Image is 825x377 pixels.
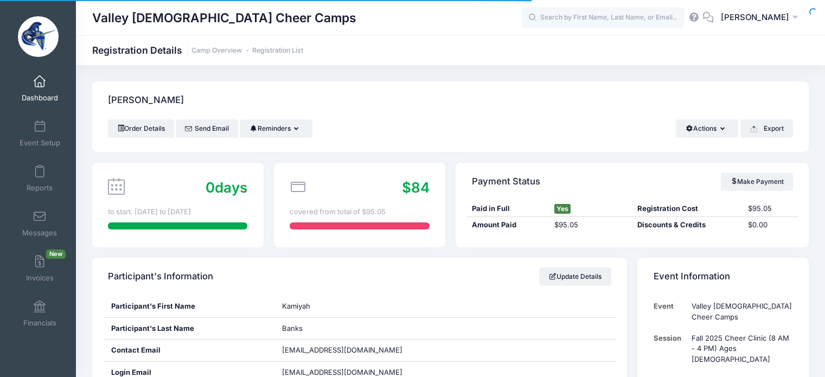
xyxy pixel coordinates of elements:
a: Event Setup [14,114,66,152]
h4: [PERSON_NAME] [108,85,184,116]
div: Registration Cost [632,203,743,214]
a: Make Payment [721,172,793,191]
a: Send Email [176,119,238,138]
span: Financials [23,318,56,328]
button: Export [740,119,793,138]
button: Actions [676,119,738,138]
span: Kamiyah [282,302,310,310]
div: Amount Paid [466,220,549,231]
div: Contact Email [103,340,274,361]
a: Camp Overview [191,47,242,55]
span: Banks [282,324,303,333]
div: $95.05 [743,203,798,214]
span: [PERSON_NAME] [721,11,789,23]
span: Event Setup [20,138,60,148]
span: Yes [554,204,571,214]
a: Financials [14,295,66,333]
div: Discounts & Credits [632,220,743,231]
input: Search by First Name, Last Name, or Email... [522,7,685,29]
a: Messages [14,205,66,242]
a: Order Details [108,119,174,138]
div: $0.00 [743,220,798,231]
div: to start. [DATE] to [DATE] [108,207,247,218]
span: Messages [22,228,57,238]
button: Reminders [240,119,312,138]
div: Participant's First Name [103,296,274,317]
button: [PERSON_NAME] [714,5,809,30]
span: Reports [27,183,53,193]
h4: Payment Status [472,166,540,197]
span: [EMAIL_ADDRESS][DOMAIN_NAME] [282,346,402,354]
a: Update Details [539,267,611,286]
td: Session [654,328,687,370]
div: covered from total of $95.05 [290,207,429,218]
div: Paid in Full [466,203,549,214]
h4: Participant's Information [108,261,213,292]
span: Invoices [26,273,54,283]
td: Event [654,296,687,328]
a: Registration List [252,47,303,55]
a: InvoicesNew [14,250,66,287]
h1: Registration Details [92,44,303,56]
a: Dashboard [14,69,66,107]
td: Valley [DEMOGRAPHIC_DATA] Cheer Camps [686,296,792,328]
div: days [206,177,247,198]
span: $84 [402,179,430,196]
div: $95.05 [549,220,632,231]
td: Fall 2025 Cheer Clinic (8 AM - 4 PM) Ages [DEMOGRAPHIC_DATA] [686,328,792,370]
img: Valley Christian Cheer Camps [18,16,59,57]
h4: Event Information [654,261,730,292]
span: New [46,250,66,259]
h1: Valley [DEMOGRAPHIC_DATA] Cheer Camps [92,5,356,30]
span: 0 [206,179,215,196]
div: Participant's Last Name [103,318,274,340]
a: Reports [14,159,66,197]
span: Dashboard [22,93,58,103]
